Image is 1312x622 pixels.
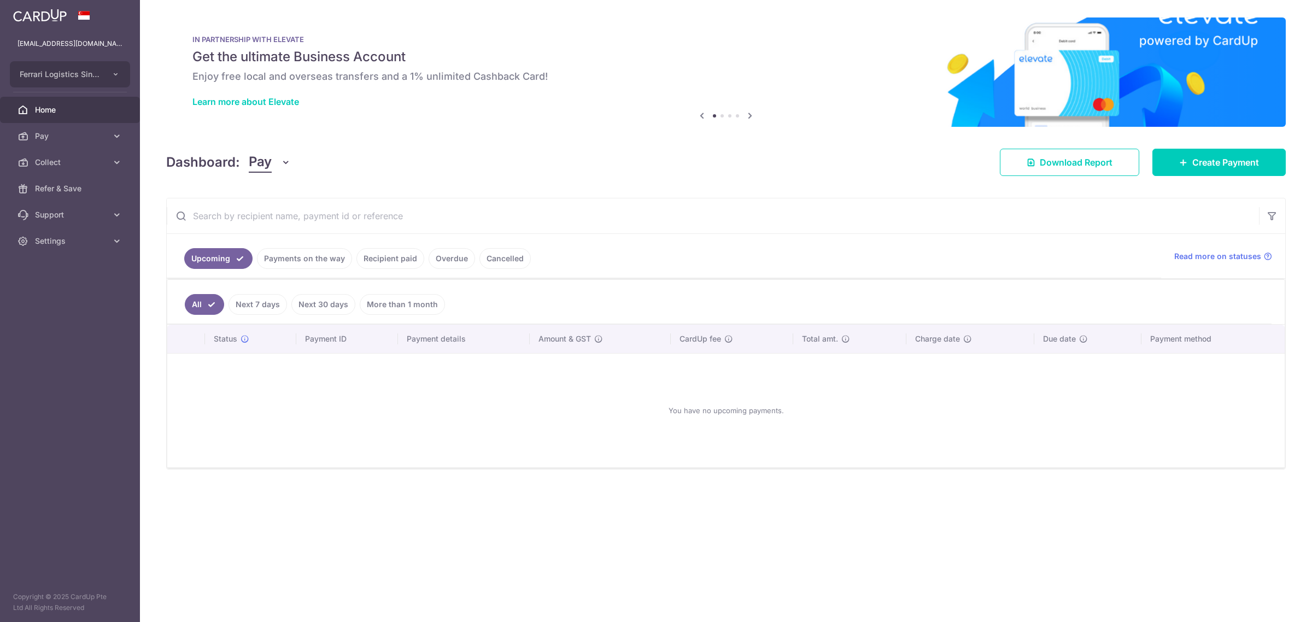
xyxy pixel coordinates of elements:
span: Amount & GST [538,333,591,344]
span: Support [35,209,107,220]
th: Payment ID [296,325,398,353]
p: IN PARTNERSHIP WITH ELEVATE [192,35,1260,44]
a: Recipient paid [356,248,424,269]
a: Next 7 days [229,294,287,315]
span: Pay [249,152,272,173]
h6: Enjoy free local and overseas transfers and a 1% unlimited Cashback Card! [192,70,1260,83]
input: Search by recipient name, payment id or reference [167,198,1259,233]
span: Due date [1043,333,1076,344]
th: Payment details [398,325,530,353]
span: Refer & Save [35,183,107,194]
span: Download Report [1040,156,1112,169]
a: Download Report [1000,149,1139,176]
th: Payment method [1141,325,1285,353]
span: Create Payment [1192,156,1259,169]
span: Home [35,104,107,115]
span: Settings [35,236,107,247]
img: CardUp [13,9,67,22]
button: Pay [249,152,291,173]
span: Read more on statuses [1174,251,1261,262]
a: Payments on the way [257,248,352,269]
span: Total amt. [802,333,838,344]
a: All [185,294,224,315]
a: More than 1 month [360,294,445,315]
h4: Dashboard: [166,152,240,172]
a: Cancelled [479,248,531,269]
a: Next 30 days [291,294,355,315]
a: Upcoming [184,248,253,269]
a: Learn more about Elevate [192,96,299,107]
p: [EMAIL_ADDRESS][DOMAIN_NAME] [17,38,122,49]
a: Overdue [429,248,475,269]
a: Read more on statuses [1174,251,1272,262]
h5: Get the ultimate Business Account [192,48,1260,66]
span: Pay [35,131,107,142]
span: Status [214,333,237,344]
span: Ferrari Logistics Singapore Pte Ltd [20,69,101,80]
a: Create Payment [1152,149,1286,176]
span: Collect [35,157,107,168]
button: Ferrari Logistics Singapore Pte Ltd [10,61,130,87]
div: You have no upcoming payments. [180,362,1272,459]
span: CardUp fee [680,333,721,344]
span: Charge date [915,333,960,344]
img: Renovation banner [166,17,1286,127]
